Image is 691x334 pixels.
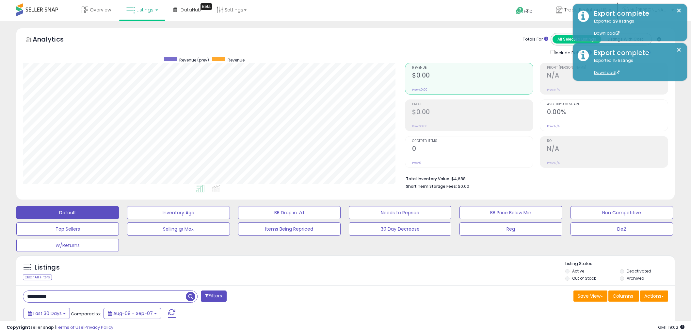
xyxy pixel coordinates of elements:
[547,161,560,165] small: Prev: N/A
[589,58,682,76] div: Exported 15 listings.
[573,290,607,302] button: Save View
[412,72,533,80] h2: $0.00
[412,103,533,106] span: Profit
[238,206,341,219] button: BB Drop in 7d
[90,7,111,13] span: Overview
[523,36,548,43] div: Totals For
[547,66,668,70] span: Profit [PERSON_NAME]
[658,324,684,330] span: 2025-10-8 19:02 GMT
[547,124,560,128] small: Prev: N/A
[524,9,533,14] span: Help
[35,263,60,272] h5: Listings
[570,206,673,219] button: Non Competitive
[412,88,427,92] small: Prev: $0.00
[137,7,153,13] span: Listings
[228,57,245,63] span: Revenue
[676,7,682,15] button: ×
[238,222,341,236] button: Items Being Repriced
[412,124,427,128] small: Prev: $0.00
[85,324,113,330] a: Privacy Policy
[33,35,76,45] h5: Analytics
[589,48,682,58] div: Export complete
[349,222,451,236] button: 30 Day Decrease
[547,145,668,154] h2: N/A
[127,222,230,236] button: Selling @ Max
[572,268,584,274] label: Active
[564,7,607,13] span: Trade Evolution US
[412,145,533,154] h2: 0
[24,308,70,319] button: Last 30 Days
[547,103,668,106] span: Avg. Buybox Share
[406,174,663,182] li: $4,688
[412,66,533,70] span: Revenue
[627,275,644,281] label: Archived
[627,268,651,274] label: Deactivated
[459,206,562,219] button: BB Price Below Min
[104,308,161,319] button: Aug-09 - Sep-07
[16,206,119,219] button: Default
[547,139,668,143] span: ROI
[7,324,30,330] strong: Copyright
[127,206,230,219] button: Inventory Age
[412,139,533,143] span: Ordered Items
[16,239,119,252] button: W/Returns
[56,324,84,330] a: Terms of Use
[23,274,52,280] div: Clear All Filters
[113,310,153,317] span: Aug-09 - Sep-07
[201,290,226,302] button: Filters
[406,176,450,182] b: Total Inventory Value:
[589,9,682,18] div: Export complete
[181,7,201,13] span: DataHub
[547,108,668,117] h2: 0.00%
[349,206,451,219] button: Needs to Reprice
[16,222,119,236] button: Top Sellers
[33,310,62,317] span: Last 30 Days
[565,261,675,267] p: Listing States:
[7,325,113,331] div: seller snap | |
[516,7,524,15] i: Get Help
[201,3,212,10] div: Tooltip anchor
[179,57,209,63] span: Revenue (prev)
[547,72,668,80] h2: N/A
[608,290,639,302] button: Columns
[546,49,600,56] div: Include Returns
[594,30,619,36] a: Download
[613,293,633,299] span: Columns
[459,222,562,236] button: Reg
[71,311,101,317] span: Compared to:
[412,108,533,117] h2: $0.00
[547,88,560,92] small: Prev: N/A
[511,2,545,21] a: Help
[412,161,421,165] small: Prev: 0
[458,183,469,189] span: $0.00
[572,275,596,281] label: Out of Stock
[553,35,601,44] button: All Selected Listings
[594,70,619,75] a: Download
[406,184,457,189] b: Short Term Storage Fees:
[589,18,682,37] div: Exported 29 listings.
[640,290,668,302] button: Actions
[676,46,682,54] button: ×
[570,222,673,236] button: De2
